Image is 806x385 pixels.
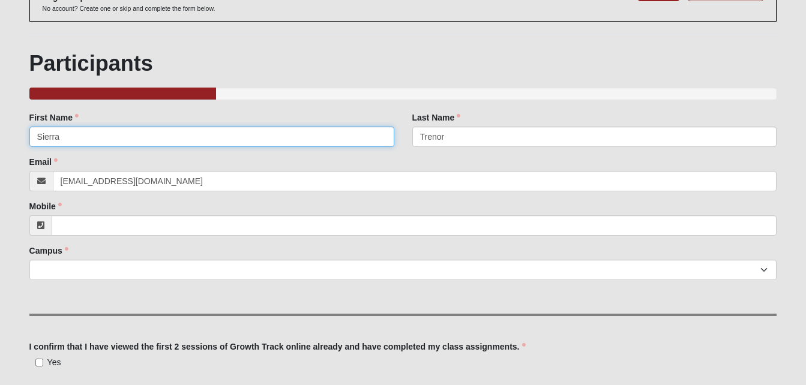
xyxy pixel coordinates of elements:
[29,200,62,212] label: Mobile
[29,50,777,76] h1: Participants
[29,112,79,124] label: First Name
[35,359,43,366] input: Yes
[29,341,526,353] label: I confirm that I have viewed the first 2 sessions of Growth Track online already and have complet...
[47,357,61,367] span: Yes
[29,156,58,168] label: Email
[43,4,215,13] p: No account? Create one or skip and complete the form below.
[29,245,68,257] label: Campus
[412,112,461,124] label: Last Name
